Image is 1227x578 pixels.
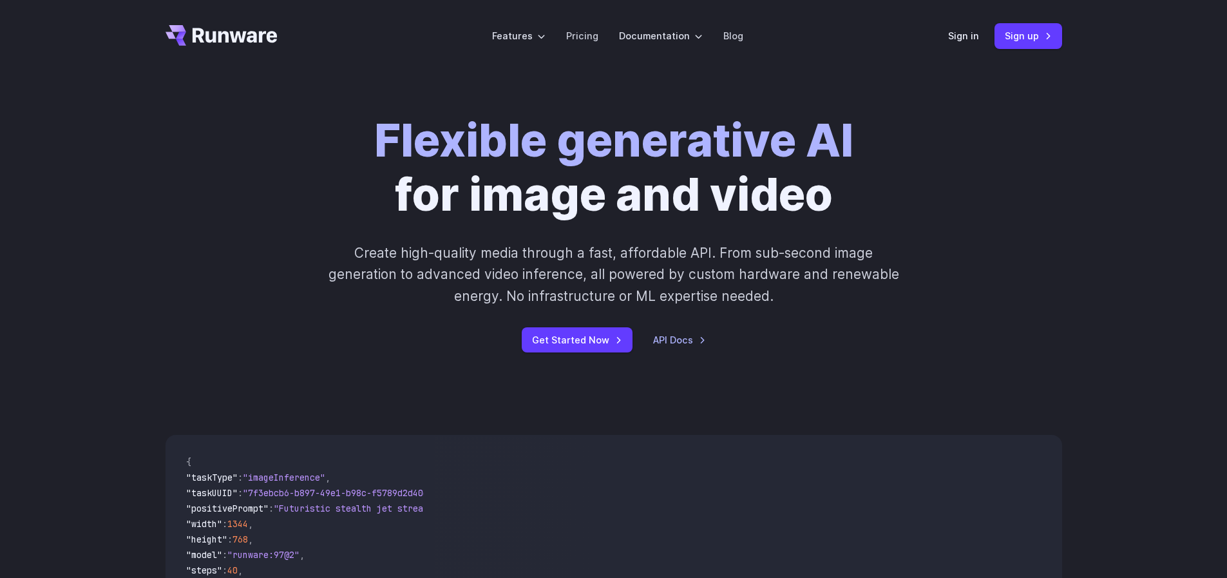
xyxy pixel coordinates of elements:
h1: for image and video [374,113,853,222]
label: Features [492,28,546,43]
span: "runware:97@2" [227,549,300,561]
span: , [238,564,243,576]
span: , [248,518,253,530]
span: "Futuristic stealth jet streaking through a neon-lit cityscape with glowing purple exhaust" [274,503,743,514]
span: : [227,534,233,545]
span: : [222,518,227,530]
span: "7f3ebcb6-b897-49e1-b98c-f5789d2d40d7" [243,487,439,499]
span: 768 [233,534,248,545]
span: "width" [186,518,222,530]
span: "model" [186,549,222,561]
span: : [238,487,243,499]
a: Sign up [994,23,1062,48]
strong: Flexible generative AI [374,113,853,168]
span: , [248,534,253,545]
span: : [222,564,227,576]
p: Create high-quality media through a fast, affordable API. From sub-second image generation to adv... [327,242,900,307]
span: "height" [186,534,227,545]
span: , [300,549,305,561]
span: "taskType" [186,472,238,483]
label: Documentation [619,28,703,43]
span: : [238,472,243,483]
span: "imageInference" [243,472,325,483]
span: : [269,503,274,514]
span: "steps" [186,564,222,576]
a: Get Started Now [522,327,633,352]
a: Pricing [566,28,598,43]
a: Blog [723,28,743,43]
span: : [222,549,227,561]
span: "positivePrompt" [186,503,269,514]
span: "taskUUID" [186,487,238,499]
a: API Docs [653,332,706,347]
span: 40 [227,564,238,576]
a: Sign in [948,28,979,43]
span: , [325,472,330,483]
span: { [186,456,191,468]
a: Go to / [166,25,278,46]
span: 1344 [227,518,248,530]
